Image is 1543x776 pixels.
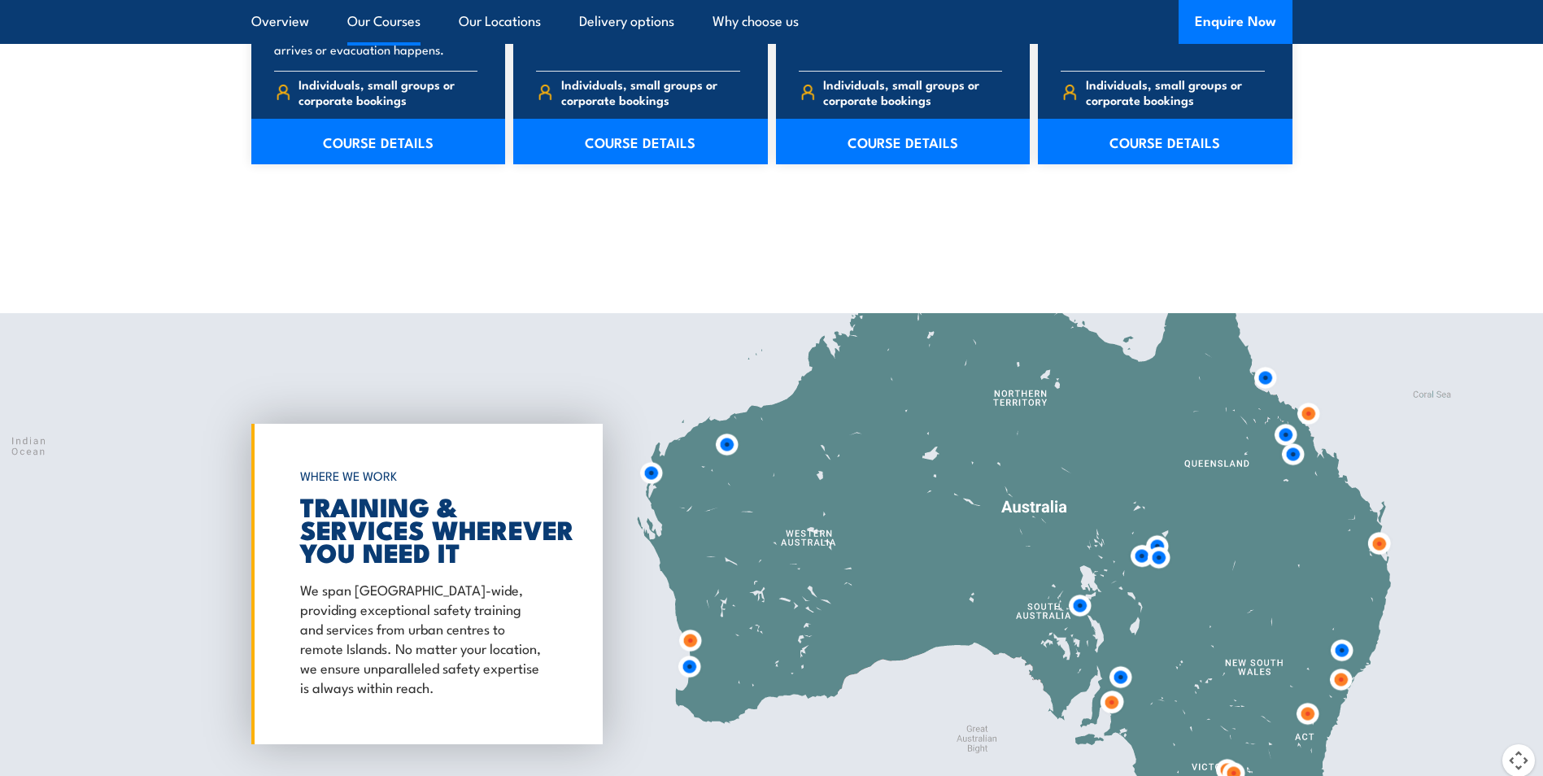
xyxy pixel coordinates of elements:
span: Individuals, small groups or corporate bookings [299,76,477,107]
a: COURSE DETAILS [513,119,768,164]
a: COURSE DETAILS [776,119,1031,164]
span: Individuals, small groups or corporate bookings [1086,76,1265,107]
span: Individuals, small groups or corporate bookings [823,76,1002,107]
h6: WHERE WE WORK [300,461,546,490]
span: Individuals, small groups or corporate bookings [561,76,740,107]
a: COURSE DETAILS [1038,119,1292,164]
h2: TRAINING & SERVICES WHEREVER YOU NEED IT [300,495,546,563]
a: COURSE DETAILS [251,119,506,164]
p: We span [GEOGRAPHIC_DATA]-wide, providing exceptional safety training and services from urban cen... [300,579,546,696]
